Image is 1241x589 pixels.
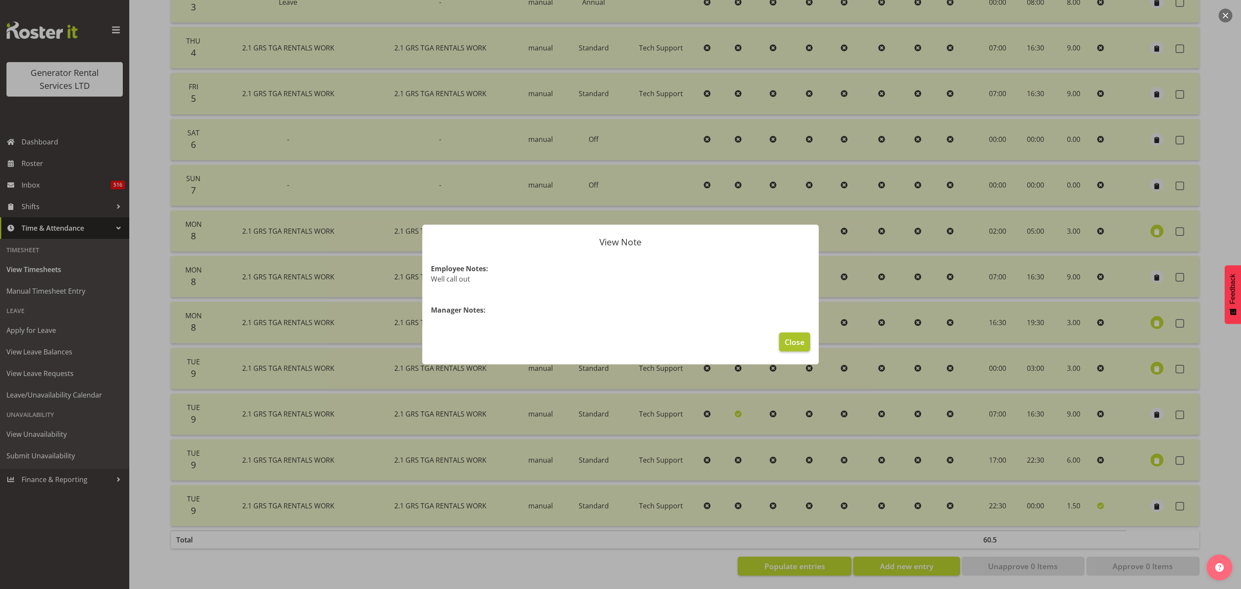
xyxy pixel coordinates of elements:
[779,332,810,351] button: Close
[1225,265,1241,324] button: Feedback - Show survey
[431,238,810,247] p: View Note
[431,305,810,315] h4: Manager Notes:
[1229,274,1237,304] span: Feedback
[785,336,804,348] span: Close
[431,263,810,274] h4: Employee Notes:
[431,274,810,284] p: Well call out
[1215,563,1224,572] img: help-xxl-2.png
